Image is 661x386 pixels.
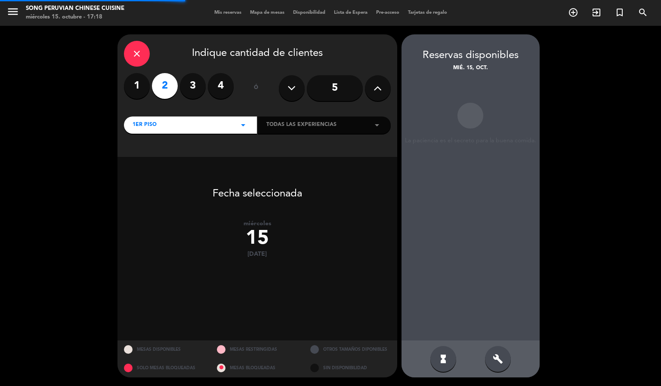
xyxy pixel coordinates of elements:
div: La paciencia es el secreto para la buena comida. [402,137,540,144]
label: 2 [152,73,178,99]
button: menu [6,5,19,21]
i: build [493,354,503,364]
span: Tarjetas de regalo [404,10,451,15]
i: arrow_drop_down [238,120,248,130]
div: miércoles [117,220,397,227]
label: 3 [180,73,206,99]
i: close [132,49,142,59]
span: Mapa de mesas [246,10,289,15]
div: MESAS RESTRINGIDAS [210,340,304,359]
i: add_circle_outline [568,7,578,18]
div: Indique cantidad de clientes [124,41,391,67]
i: hourglass_full [438,354,448,364]
div: [DATE] [117,251,397,258]
div: Reservas disponibles [402,47,540,64]
div: miércoles 15. octubre - 17:18 [26,13,124,21]
div: SIN DISPONIBILIDAD [304,359,397,377]
span: Lista de Espera [330,10,372,15]
i: search [638,7,648,18]
i: turned_in_not [615,7,625,18]
i: exit_to_app [591,7,602,18]
div: mié. 15, oct. [402,64,540,73]
i: arrow_drop_down [372,120,382,130]
div: SOLO MESAS BLOQUEADAS [117,359,211,377]
div: Song Peruvian Chinese Cuisine [26,4,124,13]
span: Disponibilidad [289,10,330,15]
div: ó [242,73,270,103]
div: MESAS DISPONIBLES [117,340,211,359]
label: 4 [208,73,234,99]
div: MESAS BLOQUEADAS [210,359,304,377]
label: 1 [124,73,150,99]
div: OTROS TAMAÑOS DIPONIBLES [304,340,397,359]
span: 1er piso [133,121,157,129]
span: Pre-acceso [372,10,404,15]
div: Fecha seleccionada [117,175,397,202]
span: Todas las experiencias [266,121,337,129]
div: 15 [117,227,397,251]
span: Mis reservas [210,10,246,15]
i: menu [6,5,19,18]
